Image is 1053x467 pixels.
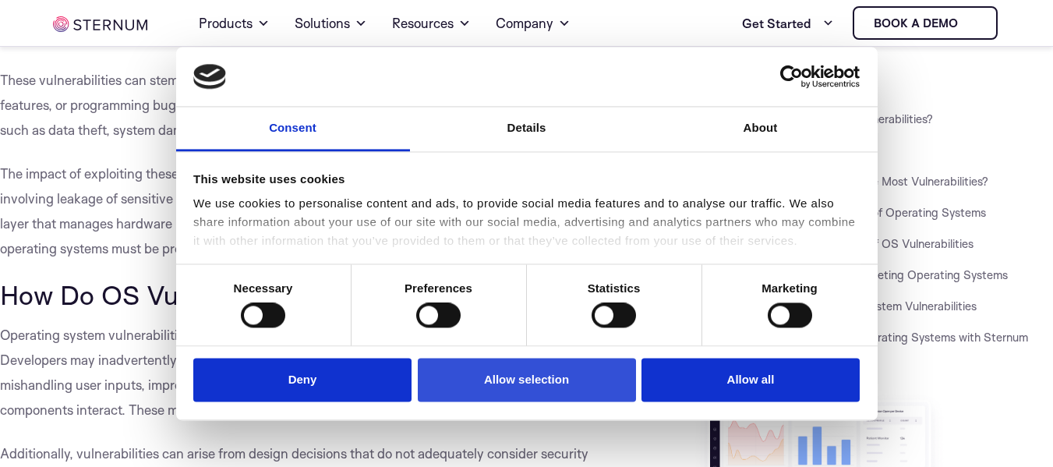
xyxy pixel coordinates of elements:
img: sternum iot [964,17,977,30]
strong: Preferences [405,281,472,295]
img: sternum iot [53,16,148,32]
a: Consent [176,108,410,152]
a: Resources [392,2,471,45]
button: Deny [193,358,412,402]
button: Allow selection [418,358,636,402]
button: Allow all [641,358,860,402]
a: Solutions [295,2,367,45]
a: Products [199,2,270,45]
img: logo [193,64,226,89]
strong: Statistics [588,281,641,295]
strong: Marketing [761,281,818,295]
a: Book a demo [853,6,998,40]
div: We use cookies to personalise content and ads, to provide social media features and to analyse ou... [193,195,860,251]
div: This website uses cookies [193,170,860,189]
a: About [644,108,878,152]
a: Get Started [742,8,834,39]
a: Details [410,108,644,152]
a: Company [496,2,571,45]
strong: Necessary [234,281,293,295]
a: Usercentrics Cookiebot - opens in a new window [723,65,860,88]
